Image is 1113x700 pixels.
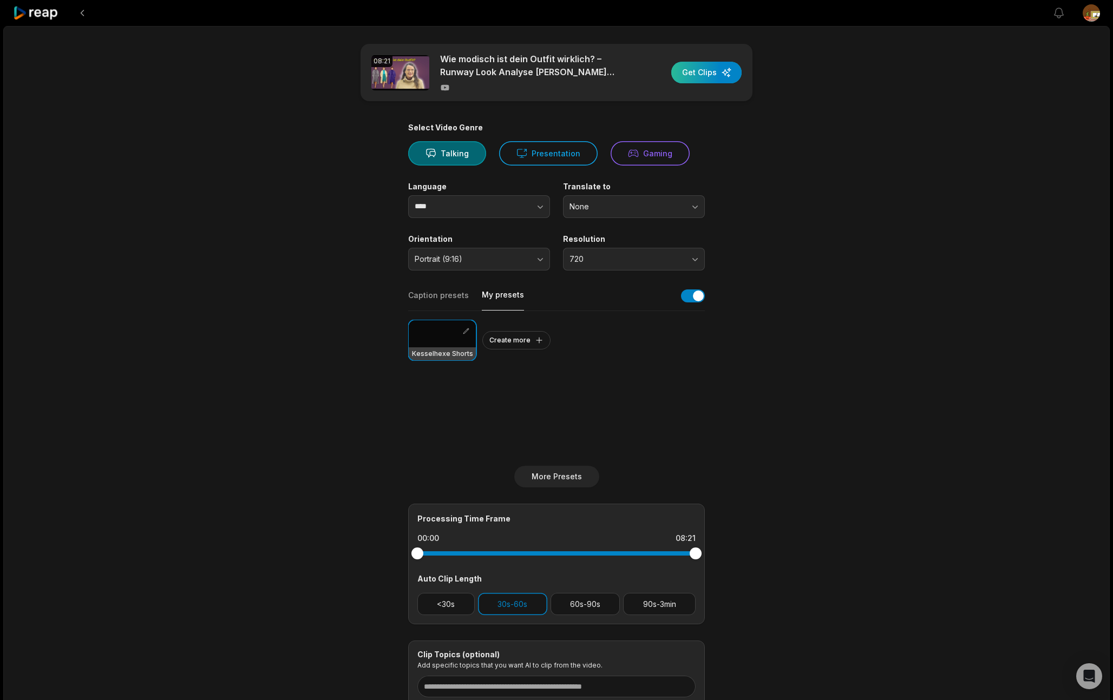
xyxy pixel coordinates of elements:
[408,123,705,133] div: Select Video Genre
[551,593,620,615] button: 60s-90s
[417,593,475,615] button: <30s
[408,290,469,311] button: Caption presets
[611,141,690,166] button: Gaming
[417,661,696,669] p: Add specific topics that you want AI to clip from the video.
[371,55,392,67] div: 08:21
[563,182,705,191] label: Translate to
[408,248,550,270] button: Portrait (9:16)
[671,62,742,83] button: Get Clips
[623,593,696,615] button: 90s-3min
[478,593,547,615] button: 30s-60s
[514,466,599,487] button: More Presets
[412,349,473,358] h3: Kesselhexe Shorts
[417,533,439,544] div: 00:00
[676,533,696,544] div: 08:21
[417,573,696,584] div: Auto Clip Length
[482,331,551,349] button: Create more
[408,141,486,166] button: Talking
[563,234,705,244] label: Resolution
[569,254,683,264] span: 720
[1076,663,1102,689] div: Open Intercom Messenger
[499,141,598,166] button: Presentation
[563,248,705,270] button: 720
[482,289,524,311] button: My presets
[408,234,550,244] label: Orientation
[417,650,696,659] div: Clip Topics (optional)
[415,254,528,264] span: Portrait (9:16)
[417,513,696,524] div: Processing Time Frame
[563,195,705,218] button: None
[408,182,550,191] label: Language
[440,52,627,78] p: Wie modisch ist dein Outfit wirklich? – Runway Look Analyse [PERSON_NAME] 2025/26
[569,202,683,212] span: None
